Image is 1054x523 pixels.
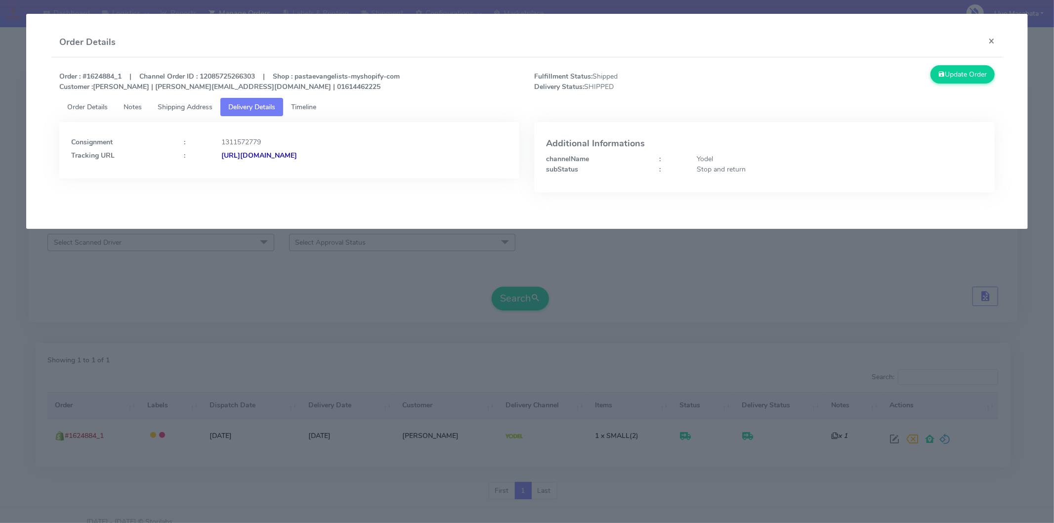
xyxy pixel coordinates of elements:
strong: [URL][DOMAIN_NAME] [221,151,297,160]
span: Delivery Details [228,102,275,112]
h4: Additional Informations [546,139,983,149]
strong: : [659,154,661,164]
div: Stop and return [689,164,990,174]
strong: : [184,151,185,160]
strong: : [659,165,661,174]
span: Notes [124,102,142,112]
span: Shipping Address [158,102,212,112]
strong: channelName [546,154,589,164]
button: Update Order [930,65,995,84]
strong: Fulfillment Status: [534,72,592,81]
strong: subStatus [546,165,578,174]
strong: Tracking URL [71,151,115,160]
span: Timeline [291,102,316,112]
strong: Order : #1624884_1 | Channel Order ID : 12085725266303 | Shop : pastaevangelists-myshopify-com [P... [59,72,400,91]
h4: Order Details [59,36,116,49]
strong: Consignment [71,137,113,147]
span: Order Details [67,102,108,112]
div: 1311572779 [214,137,515,147]
strong: : [184,137,185,147]
ul: Tabs [59,98,995,116]
button: Close [980,28,1003,54]
span: Shipped SHIPPED [527,71,764,92]
div: Yodel [689,154,990,164]
strong: Customer : [59,82,93,91]
strong: Delivery Status: [534,82,584,91]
